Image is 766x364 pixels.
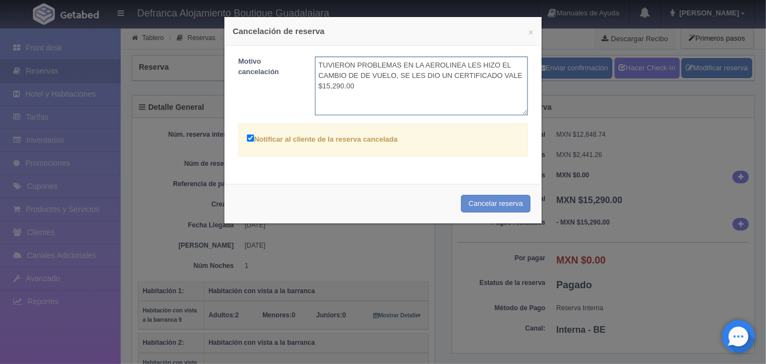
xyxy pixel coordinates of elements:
[247,132,398,145] label: Notificar al cliente de la reserva cancelada
[247,135,254,142] input: Notificar al cliente de la reserva cancelada
[528,28,533,36] button: ×
[461,195,531,213] button: Cancelar reserva
[230,57,307,77] label: Motivo cancelación
[233,25,533,37] h4: Cancelación de reserva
